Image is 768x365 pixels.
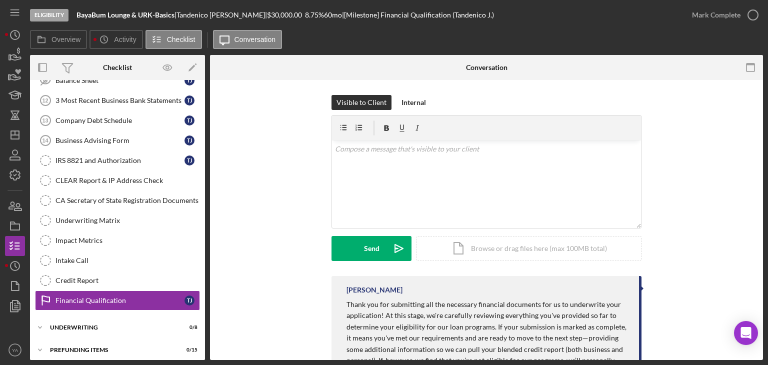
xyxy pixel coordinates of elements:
div: | [Milestone] Financial Qualification (Tandenico J.) [342,11,494,19]
div: Underwriting Matrix [55,216,199,224]
button: YA [5,340,25,360]
div: Company Debt Schedule [55,116,184,124]
div: IRS 8821 and Authorization [55,156,184,164]
div: Visible to Client [336,95,386,110]
button: Internal [396,95,431,110]
b: BayaBum Lounge & URK-Basics [76,10,174,19]
tspan: 13 [42,117,48,123]
div: T J [184,155,194,165]
a: Underwriting Matrix [35,210,200,230]
div: T J [184,135,194,145]
a: Balance SheetTJ [35,70,200,90]
label: Overview [51,35,80,43]
a: Financial QualificationTJ [35,290,200,310]
div: Impact Metrics [55,236,199,244]
div: [PERSON_NAME] [346,286,402,294]
button: Conversation [213,30,282,49]
a: 13Company Debt ScheduleTJ [35,110,200,130]
div: T J [184,95,194,105]
div: $30,000.00 [267,11,305,19]
div: Prefunding Items [50,347,172,353]
label: Conversation [234,35,276,43]
div: Intake Call [55,256,199,264]
a: CA Secretary of State Registration Documents [35,190,200,210]
a: Credit Report [35,270,200,290]
a: 14Business Advising FormTJ [35,130,200,150]
div: Credit Report [55,276,199,284]
div: Balance Sheet [55,76,184,84]
div: T J [184,115,194,125]
a: Intake Call [35,250,200,270]
div: Financial Qualification [55,296,184,304]
button: Activity [89,30,142,49]
div: 0 / 15 [179,347,197,353]
div: Underwriting [50,324,172,330]
a: Impact Metrics [35,230,200,250]
label: Checklist [167,35,195,43]
a: IRS 8821 and AuthorizationTJ [35,150,200,170]
div: Open Intercom Messenger [734,321,758,345]
div: Mark Complete [692,5,740,25]
div: 0 / 8 [179,324,197,330]
div: Eligibility [30,9,68,21]
div: Checklist [103,63,132,71]
div: 60 mo [324,11,342,19]
div: Internal [401,95,426,110]
button: Visible to Client [331,95,391,110]
div: Business Advising Form [55,136,184,144]
div: Conversation [466,63,507,71]
tspan: 12 [42,97,48,103]
button: Checklist [145,30,202,49]
button: Mark Complete [682,5,763,25]
button: Overview [30,30,87,49]
div: 8.75 % [305,11,324,19]
text: YA [12,347,18,353]
div: CLEAR Report & IP Address Check [55,176,199,184]
div: CA Secretary of State Registration Documents [55,196,199,204]
a: CLEAR Report & IP Address Check [35,170,200,190]
button: Send [331,236,411,261]
div: T J [184,295,194,305]
div: Send [364,236,379,261]
tspan: 14 [42,137,48,143]
div: | [76,11,176,19]
label: Activity [114,35,136,43]
div: 3 Most Recent Business Bank Statements [55,96,184,104]
div: Tandenico [PERSON_NAME] | [176,11,267,19]
div: T J [184,75,194,85]
a: 123 Most Recent Business Bank StatementsTJ [35,90,200,110]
